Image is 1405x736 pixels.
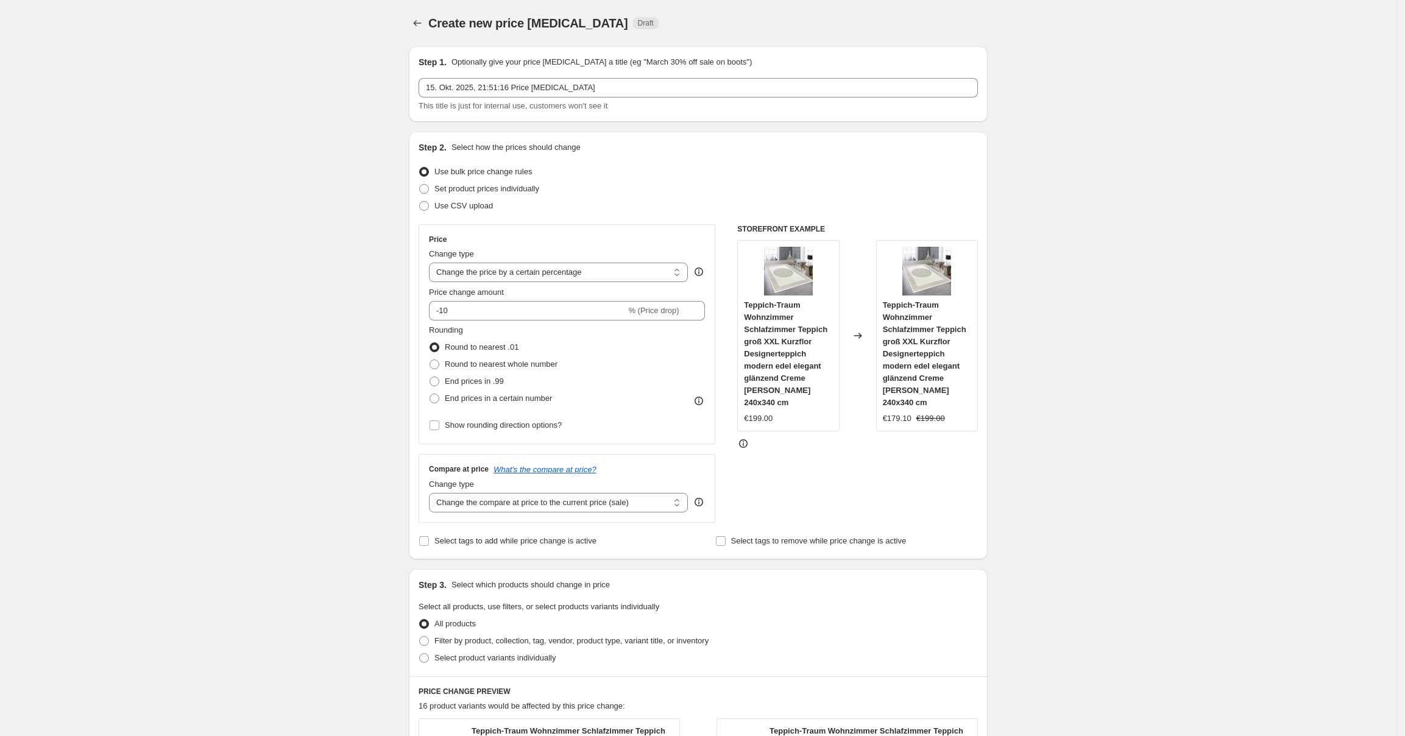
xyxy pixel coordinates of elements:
span: End prices in .99 [445,377,504,386]
p: Optionally give your price [MEDICAL_DATA] a title (eg "March 30% off sale on boots") [451,56,752,68]
p: Select how the prices should change [451,141,581,154]
input: 30% off holiday sale [419,78,978,97]
span: Use bulk price change rules [434,167,532,176]
span: Select tags to remove while price change is active [731,536,907,545]
span: % (Price drop) [628,306,679,315]
span: End prices in a certain number [445,394,552,403]
strike: €199.00 [916,412,945,425]
div: help [693,496,705,508]
span: Create new price [MEDICAL_DATA] [428,16,628,30]
span: This title is just for internal use, customers won't see it [419,101,607,110]
span: 16 product variants would be affected by this price change: [419,701,625,710]
span: Rounding [429,325,463,334]
input: -15 [429,301,626,320]
span: Change type [429,249,474,258]
span: Draft [638,18,654,28]
img: 91ptcGBETcL_80x.jpg [902,247,951,295]
div: help [693,266,705,278]
h3: Compare at price [429,464,489,474]
span: Use CSV upload [434,201,493,210]
span: Teppich-Traum Wohnzimmer Schlafzimmer Teppich groß XXL Kurzflor Designerteppich modern edel elega... [744,300,827,407]
span: Set product prices individually [434,184,539,193]
span: Round to nearest whole number [445,359,557,369]
span: Round to nearest .01 [445,342,518,352]
h3: Price [429,235,447,244]
h6: STOREFRONT EXAMPLE [737,224,978,234]
h2: Step 1. [419,56,447,68]
span: Select product variants individually [434,653,556,662]
button: Price change jobs [409,15,426,32]
h2: Step 2. [419,141,447,154]
button: What's the compare at price? [494,465,596,474]
div: €179.10 [883,412,911,425]
span: All products [434,619,476,628]
span: Select all products, use filters, or select products variants individually [419,602,659,611]
span: Show rounding direction options? [445,420,562,430]
span: Change type [429,479,474,489]
h6: PRICE CHANGE PREVIEW [419,687,978,696]
span: Teppich-Traum Wohnzimmer Schlafzimmer Teppich groß XXL Kurzflor Designerteppich modern edel elega... [883,300,966,407]
span: Price change amount [429,288,504,297]
span: Filter by product, collection, tag, vendor, product type, variant title, or inventory [434,636,709,645]
img: 91ptcGBETcL_80x.jpg [764,247,813,295]
span: Select tags to add while price change is active [434,536,596,545]
p: Select which products should change in price [451,579,610,591]
div: €199.00 [744,412,773,425]
h2: Step 3. [419,579,447,591]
